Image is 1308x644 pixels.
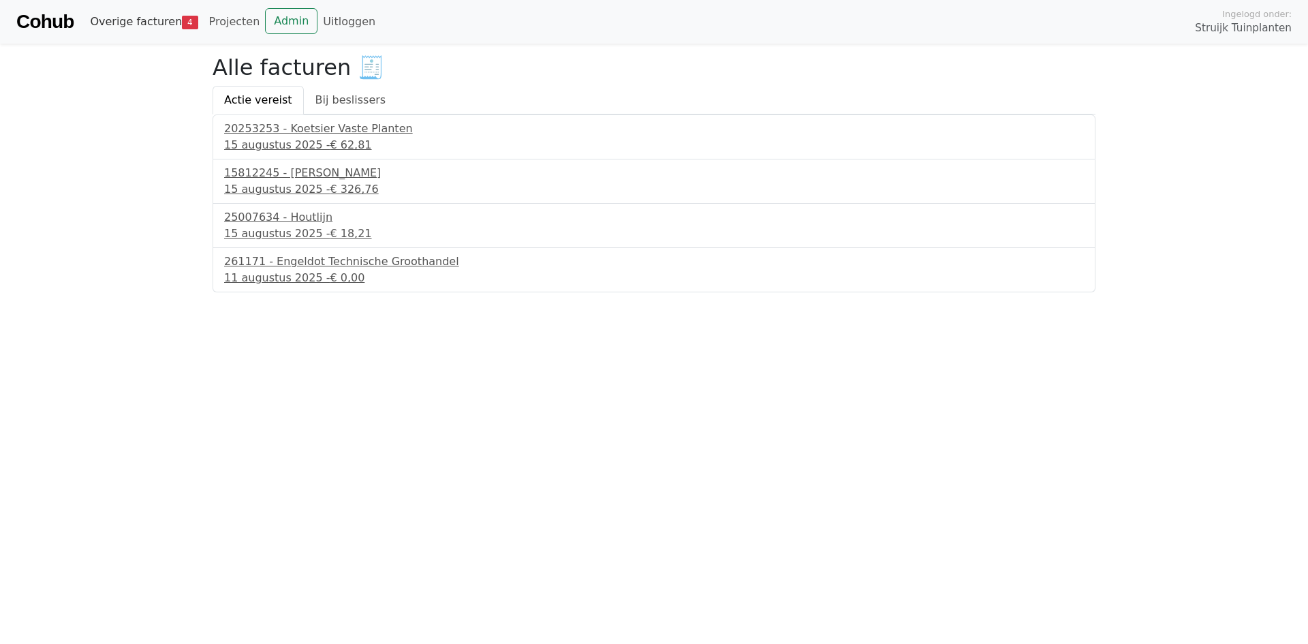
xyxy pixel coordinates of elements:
[204,8,266,35] a: Projecten
[317,8,381,35] a: Uitloggen
[213,55,1095,80] h2: Alle facturen 🧾
[330,271,364,284] span: € 0,00
[330,138,371,151] span: € 62,81
[224,209,1084,242] a: 25007634 - Houtlijn15 augustus 2025 -€ 18,21
[182,16,198,29] span: 4
[224,254,1084,270] div: 261171 - Engeldot Technische Groothandel
[224,226,1084,242] div: 15 augustus 2025 -
[224,181,1084,198] div: 15 augustus 2025 -
[213,86,304,114] a: Actie vereist
[330,227,371,240] span: € 18,21
[224,121,1084,153] a: 20253253 - Koetsier Vaste Planten15 augustus 2025 -€ 62,81
[1195,20,1292,36] span: Struijk Tuinplanten
[84,8,203,35] a: Overige facturen4
[224,254,1084,286] a: 261171 - Engeldot Technische Groothandel11 augustus 2025 -€ 0,00
[224,137,1084,153] div: 15 augustus 2025 -
[224,165,1084,198] a: 15812245 - [PERSON_NAME]15 augustus 2025 -€ 326,76
[224,121,1084,137] div: 20253253 - Koetsier Vaste Planten
[224,270,1084,286] div: 11 augustus 2025 -
[224,209,1084,226] div: 25007634 - Houtlijn
[224,165,1084,181] div: 15812245 - [PERSON_NAME]
[16,5,74,38] a: Cohub
[1222,7,1292,20] span: Ingelogd onder:
[304,86,398,114] a: Bij beslissers
[330,183,378,196] span: € 326,76
[265,8,317,34] a: Admin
